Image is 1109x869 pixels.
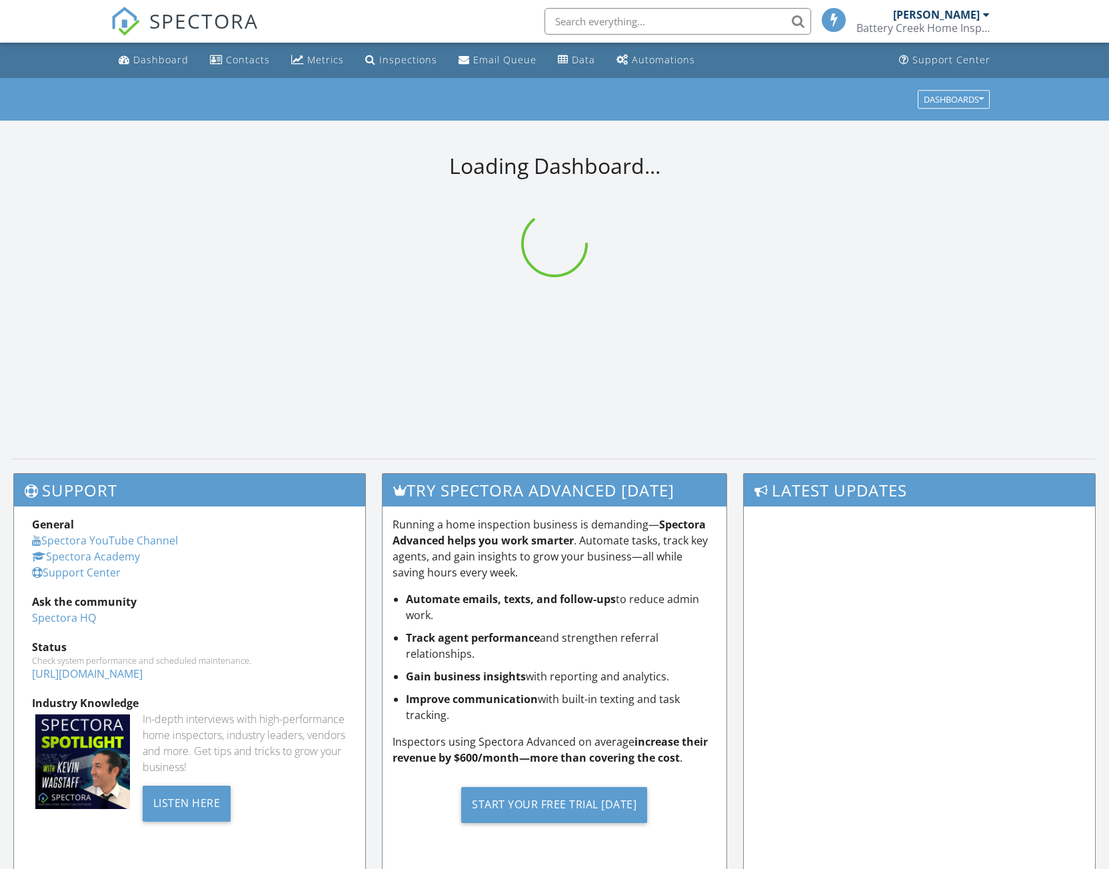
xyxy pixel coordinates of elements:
[406,668,716,684] li: with reporting and analytics.
[393,776,716,833] a: Start Your Free Trial [DATE]
[379,53,437,66] div: Inspections
[111,7,140,36] img: The Best Home Inspection Software - Spectora
[553,48,600,73] a: Data
[611,48,700,73] a: Automations (Basic)
[32,639,347,655] div: Status
[406,592,616,606] strong: Automate emails, texts, and follow-ups
[632,53,695,66] div: Automations
[893,8,980,21] div: [PERSON_NAME]
[35,714,130,809] img: Spectoraspolightmain
[744,474,1095,506] h3: Latest Updates
[32,549,140,564] a: Spectora Academy
[918,90,990,109] button: Dashboards
[205,48,275,73] a: Contacts
[32,517,74,532] strong: General
[383,474,726,506] h3: Try spectora advanced [DATE]
[113,48,194,73] a: Dashboard
[924,95,984,104] div: Dashboards
[461,787,647,823] div: Start Your Free Trial [DATE]
[32,565,121,580] a: Support Center
[406,692,538,706] strong: Improve communication
[393,517,706,548] strong: Spectora Advanced helps you work smarter
[894,48,996,73] a: Support Center
[406,691,716,723] li: with built-in texting and task tracking.
[453,48,542,73] a: Email Queue
[307,53,344,66] div: Metrics
[360,48,443,73] a: Inspections
[143,786,231,822] div: Listen Here
[406,669,526,684] strong: Gain business insights
[912,53,990,66] div: Support Center
[226,53,270,66] div: Contacts
[133,53,189,66] div: Dashboard
[393,516,716,580] p: Running a home inspection business is demanding— . Automate tasks, track key agents, and gain ins...
[393,734,716,766] p: Inspectors using Spectora Advanced on average .
[143,711,348,775] div: In-depth interviews with high-performance home inspectors, industry leaders, vendors and more. Ge...
[32,666,143,681] a: [URL][DOMAIN_NAME]
[149,7,259,35] span: SPECTORA
[32,610,96,625] a: Spectora HQ
[406,630,716,662] li: and strengthen referral relationships.
[286,48,349,73] a: Metrics
[32,594,347,610] div: Ask the community
[111,18,259,46] a: SPECTORA
[856,21,990,35] div: Battery Creek Home Inspections, LLC
[32,533,178,548] a: Spectora YouTube Channel
[572,53,595,66] div: Data
[545,8,811,35] input: Search everything...
[32,695,347,711] div: Industry Knowledge
[473,53,537,66] div: Email Queue
[406,591,716,623] li: to reduce admin work.
[143,795,231,810] a: Listen Here
[14,474,365,506] h3: Support
[393,734,708,765] strong: increase their revenue by $600/month—more than covering the cost
[32,655,347,666] div: Check system performance and scheduled maintenance.
[406,630,540,645] strong: Track agent performance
